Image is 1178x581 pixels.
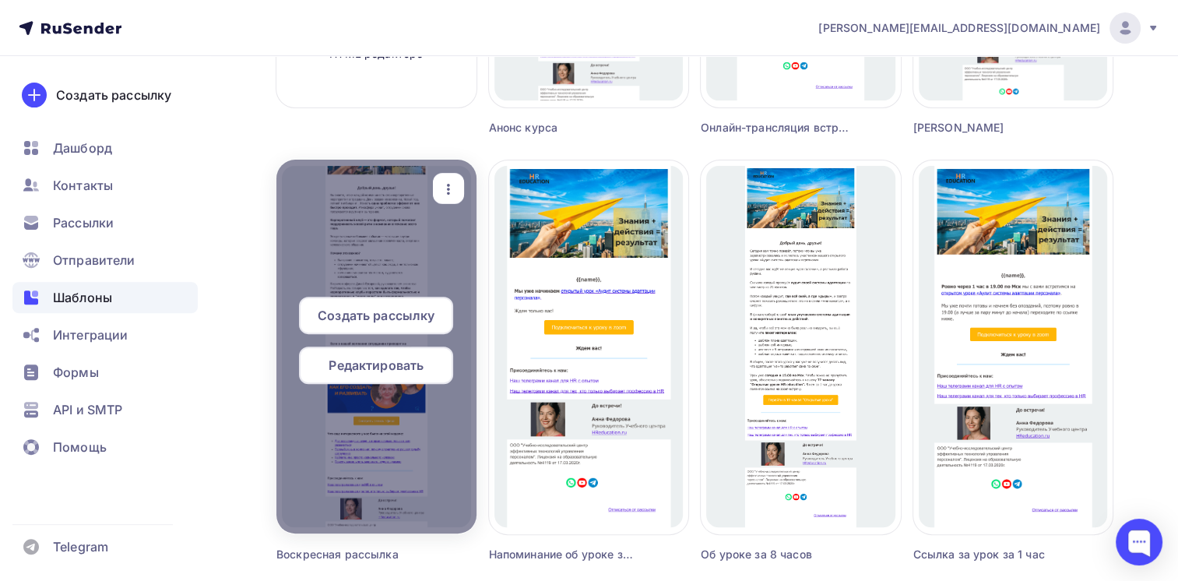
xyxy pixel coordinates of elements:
[56,86,171,104] div: Создать рассылку
[12,207,198,238] a: Рассылки
[913,120,1063,136] div: [PERSON_NAME]
[53,176,113,195] span: Контакты
[53,139,112,157] span: Дашборд
[701,120,850,136] div: Онлайн-трансляция встречи
[12,282,198,313] a: Шаблоны
[329,356,424,375] span: Редактировать
[53,400,122,419] span: API и SMTP
[276,547,426,562] div: Воскресная рассылка
[489,120,638,136] div: Анонс курса
[12,357,198,388] a: Формы
[489,547,638,562] div: Напоминание об уроке за 15 минут
[818,20,1100,36] span: [PERSON_NAME][EMAIL_ADDRESS][DOMAIN_NAME]
[53,213,114,232] span: Рассылки
[913,547,1063,562] div: Ссылка за урок за 1 час
[53,288,112,307] span: Шаблоны
[12,170,198,201] a: Контакты
[318,306,434,325] span: Создать рассылку
[12,132,198,164] a: Дашборд
[53,438,107,456] span: Помощь
[12,245,198,276] a: Отправители
[818,12,1159,44] a: [PERSON_NAME][EMAIL_ADDRESS][DOMAIN_NAME]
[53,326,128,344] span: Интеграции
[701,547,850,562] div: Об уроке за 8 часов
[53,537,108,556] span: Telegram
[53,251,135,269] span: Отправители
[53,363,99,382] span: Формы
